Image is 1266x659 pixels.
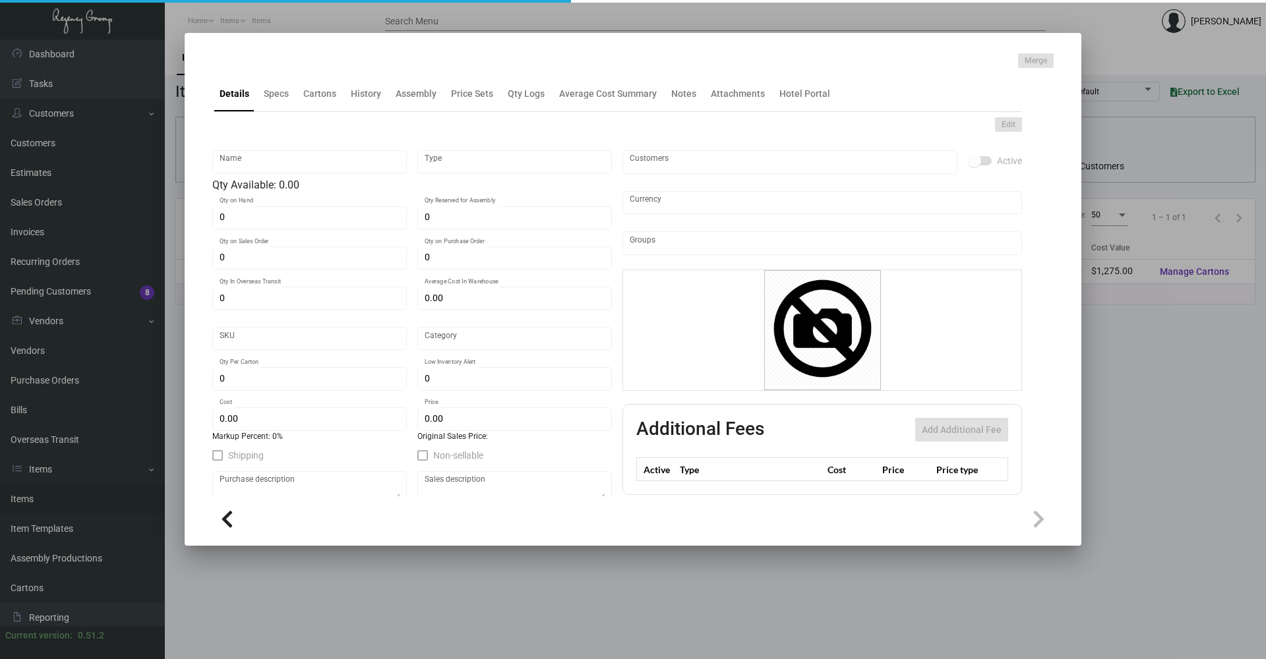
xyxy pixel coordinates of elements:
[5,629,73,643] div: Current version:
[212,177,612,193] div: Qty Available: 0.00
[559,87,657,101] div: Average Cost Summary
[630,238,1015,248] input: Add new..
[922,424,1002,435] span: Add Additional Fee
[1002,119,1015,130] span: Edit
[630,157,951,167] input: Add new..
[879,458,933,481] th: Price
[303,87,336,101] div: Cartons
[228,447,264,463] span: Shipping
[78,629,104,643] div: 0.51.2
[220,87,249,101] div: Details
[711,87,765,101] div: Attachments
[671,87,696,101] div: Notes
[508,87,545,101] div: Qty Logs
[451,87,493,101] div: Price Sets
[915,418,1008,442] button: Add Additional Fee
[995,117,1022,132] button: Edit
[997,153,1022,169] span: Active
[351,87,381,101] div: History
[779,87,830,101] div: Hotel Portal
[636,418,764,442] h2: Additional Fees
[933,458,992,481] th: Price type
[677,458,824,481] th: Type
[1025,55,1047,67] span: Merge
[433,447,483,463] span: Non-sellable
[1018,53,1054,68] button: Merge
[264,87,289,101] div: Specs
[396,87,437,101] div: Assembly
[637,458,677,481] th: Active
[824,458,878,481] th: Cost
